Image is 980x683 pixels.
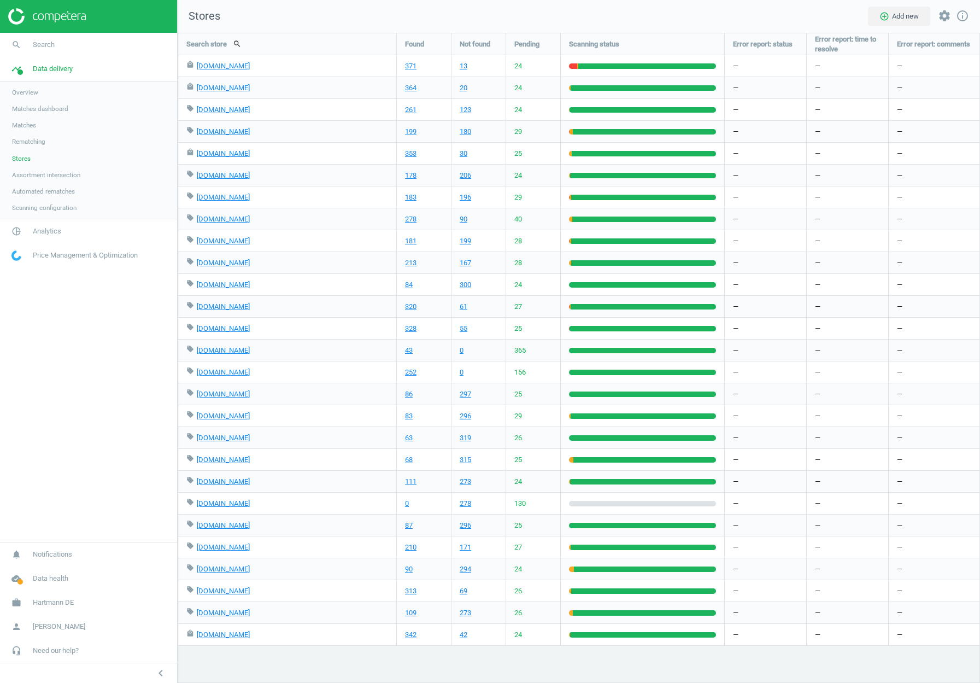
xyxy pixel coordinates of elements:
a: [DOMAIN_NAME] [197,171,250,179]
i: local_mall [186,61,194,68]
span: — [815,564,820,574]
span: Analytics [33,226,61,236]
a: 63 [405,433,413,443]
a: [DOMAIN_NAME] [197,631,250,639]
span: — [815,171,820,180]
span: Matches [12,121,36,130]
span: Stores [178,9,220,24]
div: — [725,340,806,361]
a: [DOMAIN_NAME] [197,346,250,354]
i: local_mall [186,148,194,156]
span: 24 [514,61,522,71]
div: — [889,55,980,77]
span: Error report: status [733,39,793,49]
a: [DOMAIN_NAME] [197,587,250,595]
a: 199 [405,127,416,137]
i: local_offer [186,214,194,221]
span: — [815,630,820,640]
div: — [889,405,980,427]
div: — [889,361,980,383]
span: 24 [514,171,522,180]
a: 273 [460,608,471,618]
span: 26 [514,586,522,596]
a: [DOMAIN_NAME] [197,106,250,114]
span: 24 [514,564,522,574]
button: chevron_left [147,666,174,680]
button: search [227,34,248,53]
a: [DOMAIN_NAME] [197,499,250,507]
a: 261 [405,105,416,115]
div: — [889,274,980,295]
span: Data health [33,574,68,583]
i: timeline [6,59,27,79]
div: — [889,208,980,230]
span: — [815,105,820,115]
span: Rematching [12,137,45,146]
a: 42 [460,630,467,640]
div: — [725,252,806,273]
a: 30 [460,149,467,159]
a: [DOMAIN_NAME] [197,434,250,442]
a: 353 [405,149,416,159]
button: add_circle_outlineAdd new [868,7,930,26]
span: 26 [514,608,522,618]
a: 178 [405,171,416,180]
i: local_offer [186,126,194,134]
a: 123 [460,105,471,115]
span: 24 [514,280,522,290]
a: [DOMAIN_NAME] [197,215,250,223]
div: — [725,318,806,339]
span: 24 [514,105,522,115]
span: — [815,83,820,93]
a: [DOMAIN_NAME] [197,84,250,92]
a: [DOMAIN_NAME] [197,412,250,420]
div: — [889,515,980,536]
span: — [815,521,820,530]
div: — [725,558,806,580]
div: Search store [178,33,396,55]
i: local_offer [186,520,194,528]
a: [DOMAIN_NAME] [197,368,250,376]
i: local_offer [186,104,194,112]
div: — [889,383,980,405]
img: ajHJNr6hYgQAAAAASUVORK5CYII= [8,8,86,25]
span: — [815,455,820,465]
span: 24 [514,477,522,487]
a: 300 [460,280,471,290]
a: [DOMAIN_NAME] [197,456,250,464]
a: 111 [405,477,416,487]
div: — [725,515,806,536]
i: local_offer [186,323,194,331]
i: local_offer [186,476,194,484]
div: — [889,624,980,645]
div: — [889,602,980,623]
span: Overview [12,88,38,97]
i: notifications [6,544,27,565]
span: — [815,608,820,618]
span: Matches dashboard [12,104,68,113]
div: — [725,493,806,514]
a: 69 [460,586,467,596]
a: 297 [460,389,471,399]
i: chevron_left [154,667,167,680]
a: 20 [460,83,467,93]
i: local_offer [186,564,194,571]
a: 213 [405,258,416,268]
img: wGWNvw8QSZomAAAAABJRU5ErkJggg== [11,250,21,261]
a: 68 [405,455,413,465]
div: — [725,536,806,558]
a: 90 [405,564,413,574]
span: 24 [514,630,522,640]
a: 296 [460,521,471,530]
span: Notifications [33,550,72,559]
span: 26 [514,433,522,443]
i: search [6,34,27,55]
div: — [725,186,806,208]
span: — [815,433,820,443]
div: — [725,77,806,98]
div: — [889,536,980,558]
a: [DOMAIN_NAME] [197,324,250,332]
span: — [815,324,820,334]
div: — [889,558,980,580]
span: Search [33,40,55,50]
